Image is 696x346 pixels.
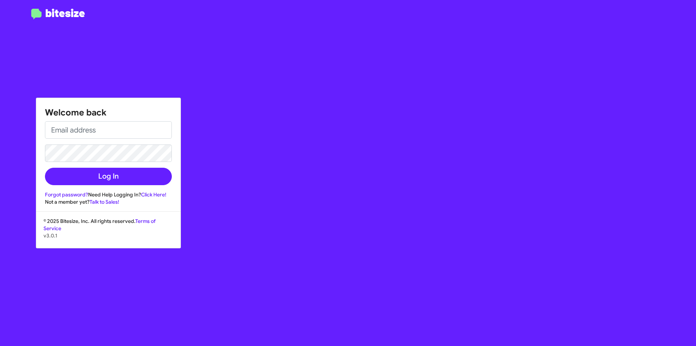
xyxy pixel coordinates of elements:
input: Email address [45,121,172,139]
div: © 2025 Bitesize, Inc. All rights reserved. [36,217,181,248]
a: Forgot password? [45,191,88,198]
p: v3.0.1 [43,232,173,239]
a: Click Here! [141,191,166,198]
div: Need Help Logging In? [45,191,172,198]
div: Not a member yet? [45,198,172,205]
a: Talk to Sales! [90,199,119,205]
button: Log In [45,168,172,185]
h1: Welcome back [45,107,172,118]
